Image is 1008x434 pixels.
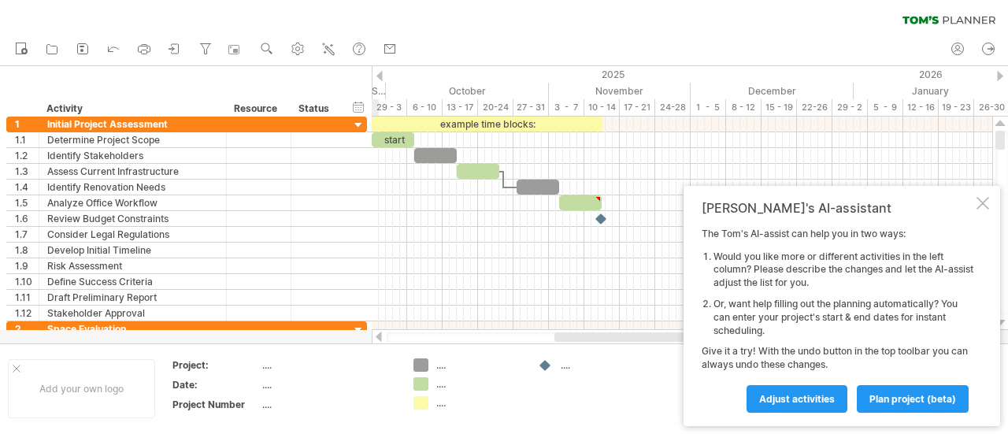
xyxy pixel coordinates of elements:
div: 20-24 [478,99,513,116]
div: December 2025 [691,83,854,99]
div: 29 - 2 [832,99,868,116]
div: Consider Legal Regulations [47,227,218,242]
div: Define Success Criteria [47,274,218,289]
div: 29 - 3 [372,99,407,116]
div: 1.12 [15,306,39,321]
div: 1.7 [15,227,39,242]
div: Activity [46,101,217,117]
div: 1.1 [15,132,39,147]
div: 1.5 [15,195,39,210]
div: Status [298,101,333,117]
span: plan project (beta) [869,393,956,405]
div: November 2025 [549,83,691,99]
div: Project: [172,358,259,372]
div: Risk Assessment [47,258,218,273]
div: October 2025 [386,83,549,99]
div: 13 - 17 [443,99,478,116]
div: .... [262,358,395,372]
div: example time blocks: [372,117,602,132]
div: 3 - 7 [549,99,584,116]
div: 1.6 [15,211,39,226]
div: Space Evaluation [47,321,218,336]
div: .... [262,398,395,411]
div: Analyze Office Workflow [47,195,218,210]
div: 15 - 19 [762,99,797,116]
div: Review Budget Constraints [47,211,218,226]
div: Add your own logo [8,359,155,418]
div: 1 - 5 [691,99,726,116]
div: .... [262,378,395,391]
div: 10 - 14 [584,99,620,116]
div: Determine Project Scope [47,132,218,147]
div: Project Number [172,398,259,411]
li: Or, want help filling out the planning automatically? You can enter your project's start & end da... [713,298,973,337]
div: 1.2 [15,148,39,163]
div: Draft Preliminary Report [47,290,218,305]
div: Resource [234,101,282,117]
div: [PERSON_NAME]'s AI-assistant [702,200,973,216]
div: Date: [172,378,259,391]
div: 2 [15,321,39,336]
div: 1 [15,117,39,132]
div: Stakeholder Approval [47,306,218,321]
a: plan project (beta) [857,385,969,413]
div: start [372,132,414,147]
div: 5 - 9 [868,99,903,116]
div: 1.3 [15,164,39,179]
span: Adjust activities [759,393,835,405]
div: 1.9 [15,258,39,273]
div: Initial Project Assessment [47,117,218,132]
div: .... [436,358,522,372]
div: 17 - 21 [620,99,655,116]
div: .... [436,377,522,391]
div: 24-28 [655,99,691,116]
div: 27 - 31 [513,99,549,116]
div: Identify Renovation Needs [47,180,218,195]
div: 12 - 16 [903,99,939,116]
div: 1.11 [15,290,39,305]
div: The Tom's AI-assist can help you in two ways: Give it a try! With the undo button in the top tool... [702,228,973,412]
a: Adjust activities [747,385,847,413]
div: 1.10 [15,274,39,289]
div: .... [436,396,522,410]
div: 22-26 [797,99,832,116]
div: .... [561,358,647,372]
div: 6 - 10 [407,99,443,116]
div: 8 - 12 [726,99,762,116]
li: Would you like more or different activities in the left column? Please describe the changes and l... [713,250,973,290]
div: 1.8 [15,243,39,258]
div: Develop Initial Timeline [47,243,218,258]
div: Assess Current Infrastructure [47,164,218,179]
div: Identify Stakeholders [47,148,218,163]
div: 1.4 [15,180,39,195]
div: 19 - 23 [939,99,974,116]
